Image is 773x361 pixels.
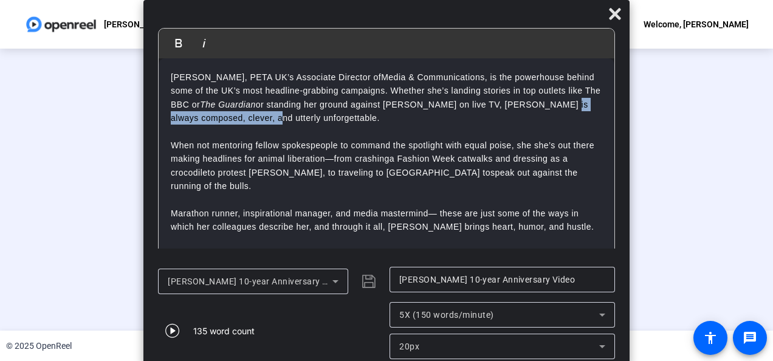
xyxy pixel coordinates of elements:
[6,340,72,352] div: © 2025 OpenReel
[399,272,605,287] input: Title
[168,277,345,286] span: [PERSON_NAME] 10-year Anniversary Video
[171,70,602,125] p: [PERSON_NAME], PETA UK’s Associate Director of Media & Communications, is the powerhouse behind s...
[171,247,602,261] p: Happy 10-year PETA-versary, [PERSON_NAME]!
[743,331,757,345] mat-icon: message
[24,12,98,36] img: OpenReel logo
[171,207,602,234] p: Marathon runner , inspirational manage r, and media mastermind— these are just some of the ways i...
[104,17,273,32] p: [PERSON_NAME] 10-year Anniversary Video
[399,310,494,320] span: 5X (150 words/minute)
[193,325,255,337] div: 135 word count
[193,31,216,55] button: Italic (Ctrl+I)
[171,139,602,193] p: When not mentoring fellow spokespeople to command the spotlight with equal poise, she she’s out t...
[167,31,190,55] button: Bold (Ctrl+B)
[703,331,718,345] mat-icon: accessibility
[644,17,749,32] div: Welcome, [PERSON_NAME]
[200,100,256,109] em: The Guardian
[399,342,419,351] span: 20px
